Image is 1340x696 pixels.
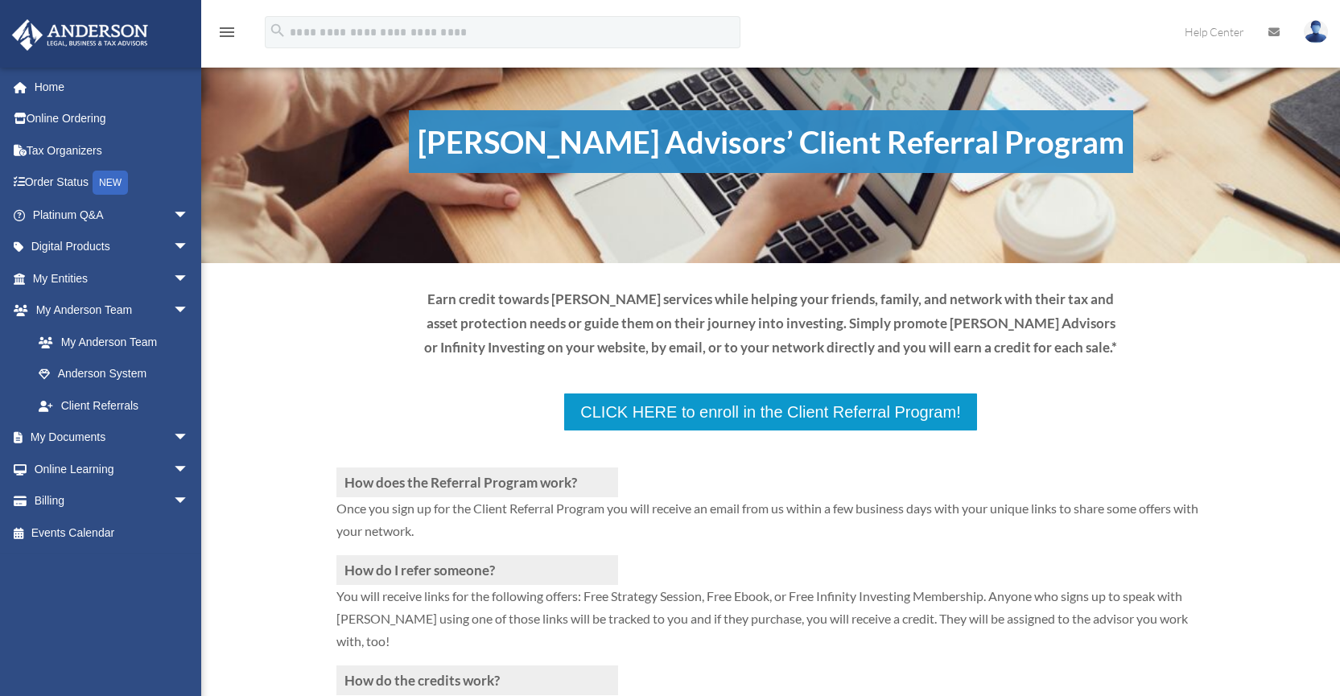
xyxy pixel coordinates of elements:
[173,231,205,264] span: arrow_drop_down
[11,231,213,263] a: Digital Productsarrow_drop_down
[173,262,205,295] span: arrow_drop_down
[409,110,1133,173] h1: [PERSON_NAME] Advisors’ Client Referral Program
[11,422,213,454] a: My Documentsarrow_drop_down
[11,517,213,549] a: Events Calendar
[1304,20,1328,43] img: User Pic
[423,287,1119,359] p: Earn credit towards [PERSON_NAME] services while helping your friends, family, and network with t...
[563,392,978,432] a: CLICK HERE to enroll in the Client Referral Program!
[336,555,618,585] h3: How do I refer someone?
[217,28,237,42] a: menu
[173,422,205,455] span: arrow_drop_down
[93,171,128,195] div: NEW
[11,103,213,135] a: Online Ordering
[336,467,618,497] h3: How does the Referral Program work?
[11,134,213,167] a: Tax Organizers
[23,326,213,358] a: My Anderson Team
[11,453,213,485] a: Online Learningarrow_drop_down
[23,389,205,422] a: Client Referrals
[23,358,213,390] a: Anderson System
[269,22,287,39] i: search
[173,199,205,232] span: arrow_drop_down
[336,497,1206,555] p: Once you sign up for the Client Referral Program you will receive an email from us within a few b...
[11,71,213,103] a: Home
[173,485,205,518] span: arrow_drop_down
[11,294,213,327] a: My Anderson Teamarrow_drop_down
[336,665,618,695] h3: How do the credits work?
[173,294,205,327] span: arrow_drop_down
[217,23,237,42] i: menu
[11,167,213,200] a: Order StatusNEW
[11,262,213,294] a: My Entitiesarrow_drop_down
[173,453,205,486] span: arrow_drop_down
[11,199,213,231] a: Platinum Q&Aarrow_drop_down
[336,585,1206,665] p: You will receive links for the following offers: Free Strategy Session, Free Ebook, or Free Infin...
[7,19,153,51] img: Anderson Advisors Platinum Portal
[11,485,213,517] a: Billingarrow_drop_down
